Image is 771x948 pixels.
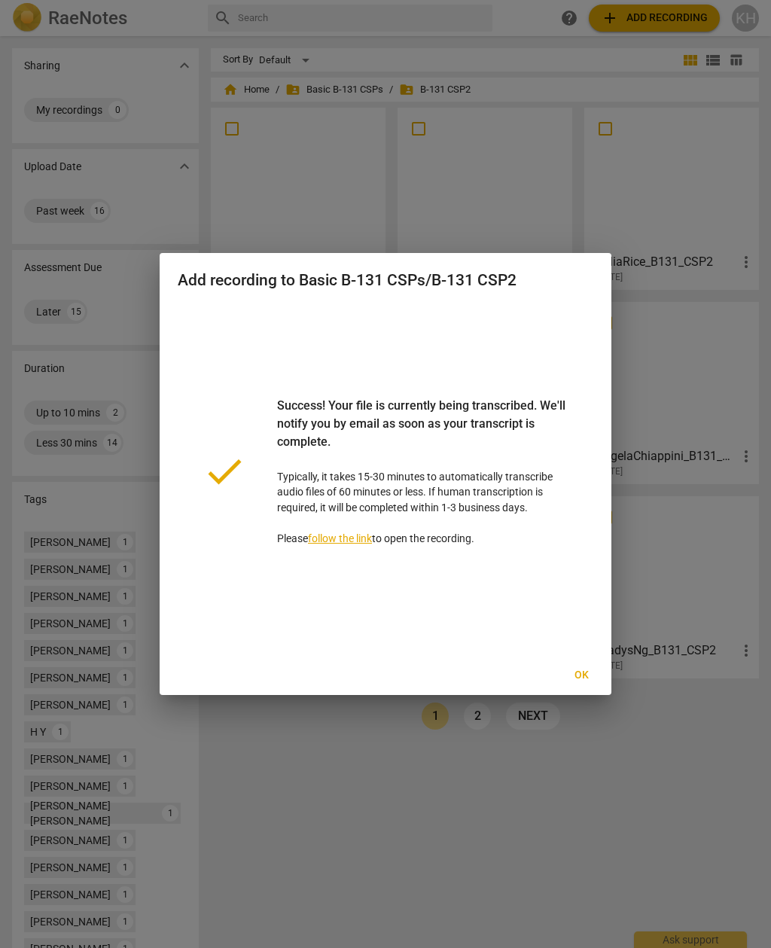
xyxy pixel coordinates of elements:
a: follow the link [308,532,372,544]
div: Success! Your file is currently being transcribed. We'll notify you by email as soon as your tran... [277,397,569,469]
button: Ok [557,662,605,689]
p: Typically, it takes 15-30 minutes to automatically transcribe audio files of 60 minutes or less. ... [277,397,569,547]
span: Ok [569,668,593,683]
h2: Add recording to Basic B-131 CSPs/B-131 CSP2 [178,271,593,290]
span: done [202,449,247,494]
